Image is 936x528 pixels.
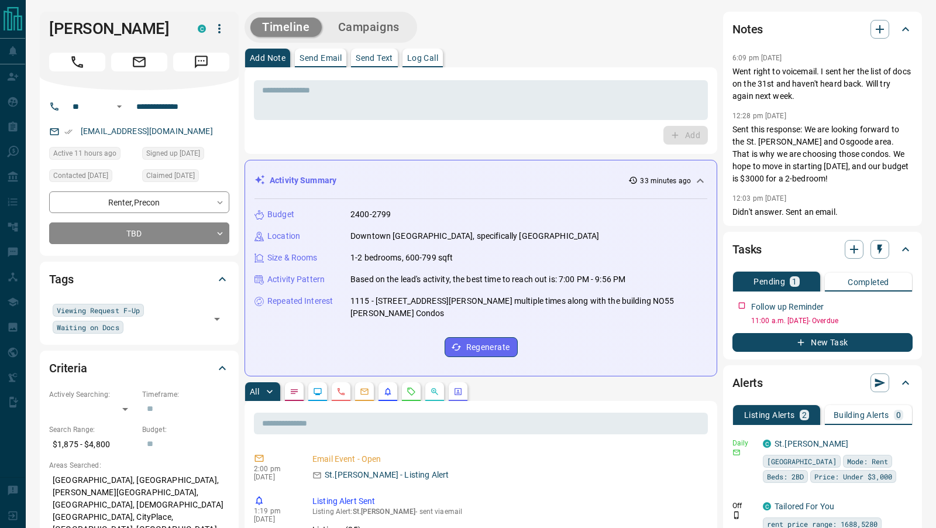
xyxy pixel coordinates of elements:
p: 6:09 pm [DATE] [732,54,782,62]
button: Timeline [250,18,322,37]
svg: Push Notification Only [732,511,741,519]
span: Viewing Request F-Up [57,304,140,316]
p: Based on the lead's activity, the best time to reach out is: 7:00 PM - 9:56 PM [350,273,625,286]
button: Campaigns [326,18,411,37]
span: Mode: Rent [847,455,888,467]
button: Open [209,311,225,327]
div: condos.ca [198,25,206,33]
p: 33 minutes ago [640,176,691,186]
p: Size & Rooms [267,252,318,264]
p: Off [732,500,756,511]
div: Wed Aug 06 2025 [49,169,136,186]
p: Downtown [GEOGRAPHIC_DATA], specifically [GEOGRAPHIC_DATA] [350,230,600,242]
span: Claimed [DATE] [146,170,195,181]
svg: Email Verified [64,128,73,136]
div: TBD [49,222,229,244]
p: Daily [732,438,756,448]
svg: Opportunities [430,387,439,396]
p: Timeframe: [142,389,229,400]
p: 2400-2799 [350,208,391,221]
p: Areas Searched: [49,460,229,471]
div: Wed Jul 16 2025 [142,169,229,186]
p: Activity Summary [270,174,336,187]
p: 0 [896,411,901,419]
p: Send Text [356,54,393,62]
span: St.[PERSON_NAME] [353,508,416,516]
div: condos.ca [763,502,771,510]
p: Pending [753,277,785,286]
p: Listing Alert : - sent via email [312,508,703,516]
div: Wed Aug 13 2025 [49,147,136,163]
div: Tasks [732,235,913,263]
p: Went right to voicemail. I sent her the list of docs on the 31st and haven't heard back. Will try... [732,66,913,102]
h2: Criteria [49,359,87,378]
span: Beds: 2BD [767,471,804,482]
span: Contacted [DATE] [53,170,108,181]
span: Price: Under $3,000 [814,471,892,482]
svg: Calls [336,387,346,396]
p: Completed [848,278,889,286]
a: St.[PERSON_NAME] [775,439,848,448]
p: Send Email [300,54,342,62]
button: Open [112,100,126,114]
div: Wed Jul 16 2025 [142,147,229,163]
div: Criteria [49,354,229,382]
p: Building Alerts [834,411,889,419]
p: Budget: [142,424,229,435]
p: Add Note [250,54,285,62]
div: condos.ca [763,440,771,448]
p: Log Call [407,54,438,62]
svg: Emails [360,387,369,396]
div: Tags [49,265,229,293]
div: Renter , Precon [49,191,229,213]
p: Activity Pattern [267,273,325,286]
p: 12:03 pm [DATE] [732,194,786,203]
p: 12:28 pm [DATE] [732,112,786,120]
p: 1115 - [STREET_ADDRESS][PERSON_NAME] multiple times along with the building NO55 [PERSON_NAME] Co... [350,295,707,320]
p: [DATE] [254,515,295,523]
p: Budget [267,208,294,221]
span: Signed up [DATE] [146,148,200,159]
div: Activity Summary33 minutes ago [254,170,707,191]
p: Listing Alerts [744,411,795,419]
svg: Lead Browsing Activity [313,387,322,396]
p: 1-2 bedrooms, 600-799 sqft [350,252,453,264]
p: Listing Alert Sent [312,495,703,508]
p: 11:00 a.m. [DATE] - Overdue [751,316,913,326]
p: 2 [802,411,807,419]
div: Notes [732,15,913,43]
span: Active 11 hours ago [53,148,116,159]
p: All [250,388,259,396]
a: [EMAIL_ADDRESS][DOMAIN_NAME] [81,126,213,136]
p: $1,875 - $4,800 [49,435,136,454]
button: New Task [732,333,913,352]
a: Tailored For You [775,502,834,511]
p: Email Event - Open [312,453,703,465]
p: 1:19 pm [254,507,295,515]
span: Call [49,53,105,71]
h2: Alerts [732,373,763,392]
svg: Agent Actions [453,387,463,396]
h2: Tasks [732,240,762,259]
svg: Email [732,448,741,457]
p: Didn't answer. Sent an email. [732,206,913,218]
p: 1 [792,277,797,286]
svg: Notes [290,387,299,396]
span: Message [173,53,229,71]
span: Waiting on Docs [57,321,119,333]
p: Actively Searching: [49,389,136,400]
p: Location [267,230,300,242]
svg: Requests [407,387,416,396]
h2: Notes [732,20,763,39]
p: [DATE] [254,473,295,481]
span: [GEOGRAPHIC_DATA] [767,455,837,467]
p: Search Range: [49,424,136,435]
svg: Listing Alerts [383,387,393,396]
button: Regenerate [445,337,518,357]
span: Email [111,53,167,71]
h2: Tags [49,270,73,289]
p: St.[PERSON_NAME] - Listing Alert [325,469,449,481]
p: Sent this response: We are looking forward to the St. [PERSON_NAME] and Osgoode area. That is why... [732,124,913,185]
h1: [PERSON_NAME] [49,19,180,38]
p: Follow up Reminder [751,301,824,313]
